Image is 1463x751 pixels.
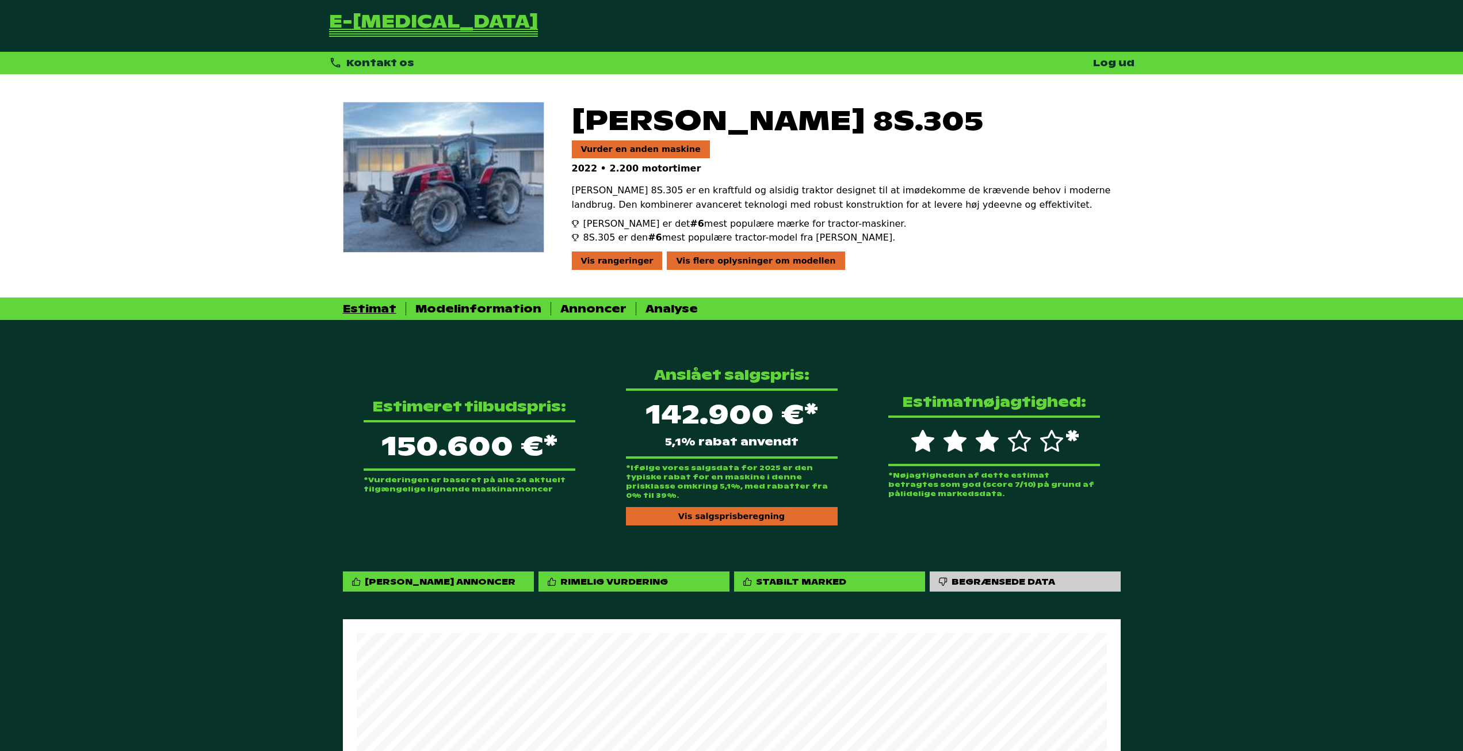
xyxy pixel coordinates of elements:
[343,302,396,315] div: Estimat
[560,302,627,315] div: Annoncer
[364,475,575,494] p: *Vurderingen er baseret på alle 24 aktuelt tilgængelige lignende maskinannoncer
[1093,57,1135,69] a: Log ud
[583,217,907,231] span: [PERSON_NAME] er det mest populære mærke for tractor-maskiner.
[626,507,838,525] div: Vis salgsprisberegning
[346,57,414,69] span: Kontakt os
[572,251,663,270] div: Vis rangeringer
[572,102,983,138] span: [PERSON_NAME] 8S.305
[572,140,710,158] a: Vurder en anden maskine
[734,571,925,592] div: Stabilt marked
[648,232,662,243] span: #6
[538,571,729,592] div: Rimelig vurdering
[343,571,534,592] div: Nye annoncer
[560,576,668,587] div: Rimelig vurdering
[888,471,1100,498] p: *Nøjagtigheden af dette estimat betragtes som god (score 7/10) på grund af pålidelige markedsdata.
[952,576,1055,587] div: Begrænsede data
[365,576,515,587] div: [PERSON_NAME] annoncer
[626,463,838,500] p: *Ifølge vores salgsdata for 2025 er den typiske rabat for en maskine i denne prisklasse omkring 5...
[572,183,1121,212] p: [PERSON_NAME] 8S.305 er en kraftfuld og alsidig traktor designet til at imødekomme de krævende be...
[626,388,838,459] div: 142.900 €*
[329,56,415,70] div: Kontakt os
[364,420,575,471] p: 150.600 €*
[645,302,698,315] div: Analyse
[343,102,544,252] img: Massey Ferguson 8S.305 Exclusive
[572,163,1121,174] p: 2022 • 2.200 motortimer
[665,437,799,447] span: 5,1% rabat anvendt
[930,571,1121,592] div: Begrænsede data
[667,251,845,270] div: Vis flere oplysninger om modellen
[756,576,846,587] div: Stabilt marked
[690,218,704,229] span: #6
[888,393,1100,411] p: Estimatnøjagtighed:
[364,398,575,415] p: Estimeret tilbudspris:
[415,302,541,315] div: Modelinformation
[583,231,896,245] span: 8S.305 er den mest populære tractor-model fra [PERSON_NAME].
[329,14,538,38] a: Tilbage til forsiden
[626,366,838,384] p: Anslået salgspris:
